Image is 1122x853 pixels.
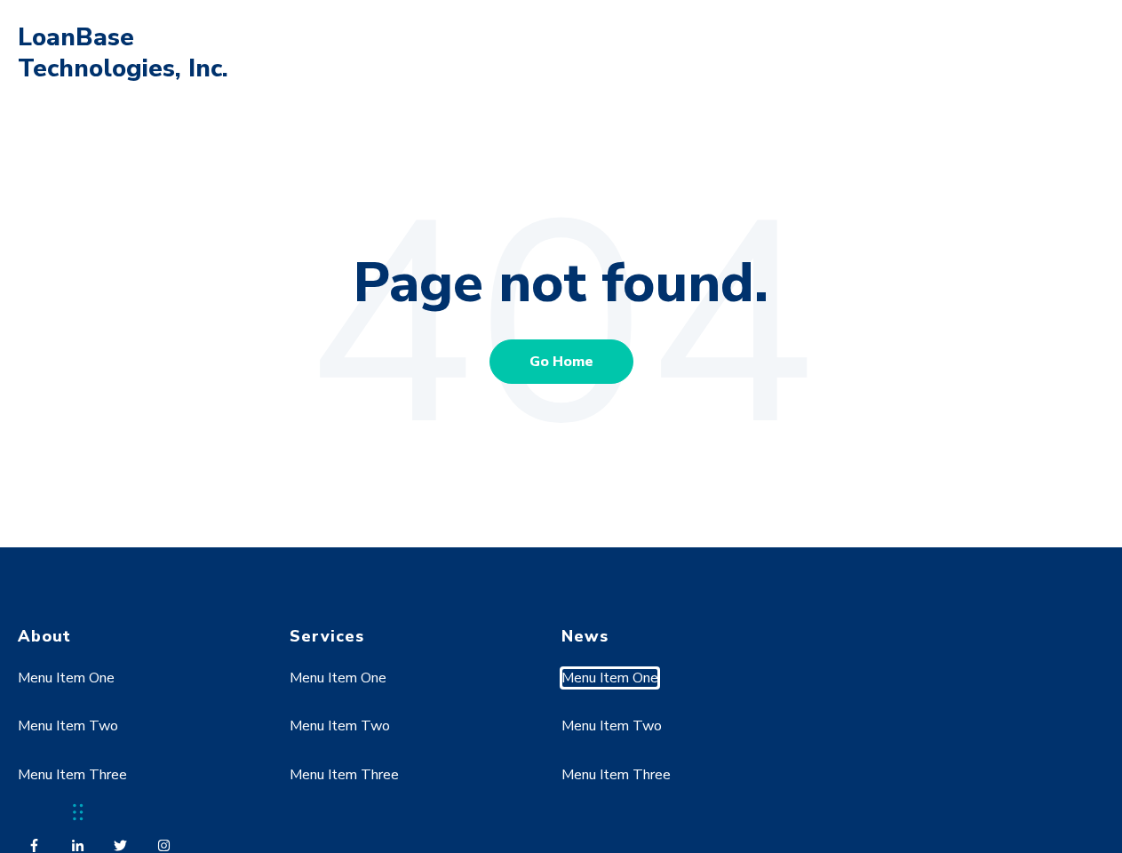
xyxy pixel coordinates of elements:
a: Menu Item Three [561,765,671,785]
h4: Services [290,626,529,647]
h1: Page not found. [18,249,1104,318]
h1: LoanBase Technologies, Inc. [18,22,240,84]
a: Menu Item One [18,668,115,688]
h4: About [18,626,257,647]
a: Menu Item Two [18,716,118,736]
a: Go Home [489,339,633,384]
div: Navigation Menu [18,647,257,827]
div: Drag [73,785,84,839]
div: Navigation Menu [561,647,800,827]
a: Menu Item Three [18,765,127,785]
a: Menu Item One [290,668,386,688]
a: Menu Item Three [290,765,399,785]
a: Menu Item Two [561,716,662,736]
div: Navigation Menu [290,647,529,827]
h4: News [561,626,800,647]
a: Menu Item One [561,668,658,688]
a: Menu Item Two [290,716,390,736]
